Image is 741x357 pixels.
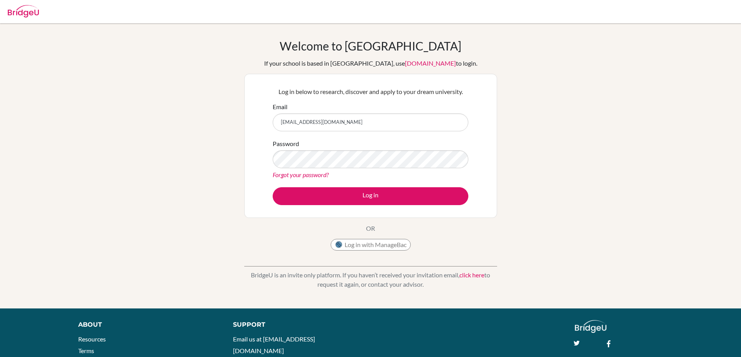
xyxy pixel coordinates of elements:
[273,171,329,178] a: Forgot your password?
[366,224,375,233] p: OR
[273,187,468,205] button: Log in
[273,139,299,148] label: Password
[459,271,484,279] a: click here
[280,39,461,53] h1: Welcome to [GEOGRAPHIC_DATA]
[8,5,39,17] img: Bridge-U
[264,59,477,68] div: If your school is based in [GEOGRAPHIC_DATA], use to login.
[233,320,361,329] div: Support
[575,320,606,333] img: logo_white@2x-f4f0deed5e89b7ecb1c2cc34c3e3d731f90f0f143d5ea2071677605dd97b5244.png
[244,270,497,289] p: BridgeU is an invite only platform. If you haven’t received your invitation email, to request it ...
[78,335,106,343] a: Resources
[273,87,468,96] p: Log in below to research, discover and apply to your dream university.
[331,239,411,251] button: Log in with ManageBac
[405,59,456,67] a: [DOMAIN_NAME]
[273,102,287,111] label: Email
[78,320,215,329] div: About
[233,335,315,354] a: Email us at [EMAIL_ADDRESS][DOMAIN_NAME]
[78,347,94,354] a: Terms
